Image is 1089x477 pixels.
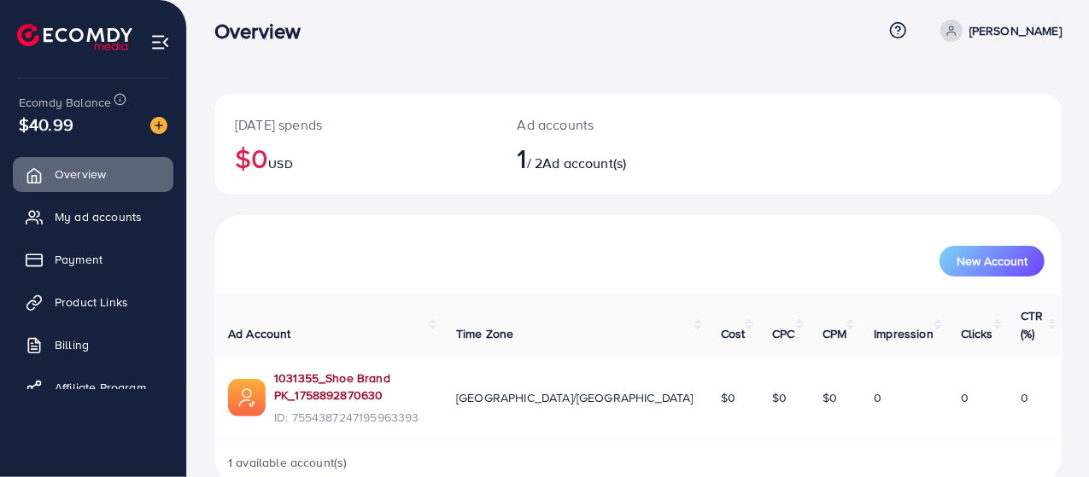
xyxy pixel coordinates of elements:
[518,138,527,177] span: 1
[1016,400,1076,464] iframe: Chat
[13,328,173,362] a: Billing
[55,294,128,311] span: Product Links
[961,325,993,342] span: Clicks
[823,389,837,406] span: $0
[19,94,111,111] span: Ecomdy Balance
[13,200,173,234] a: My ad accounts
[228,325,291,342] span: Ad Account
[228,379,266,416] img: ic-ads-acc.e4c84228.svg
[150,117,167,134] img: image
[13,370,173,404] a: Affiliate Program
[961,389,969,406] span: 0
[55,166,106,183] span: Overview
[55,336,89,353] span: Billing
[934,20,1062,42] a: [PERSON_NAME]
[969,20,1062,41] p: [PERSON_NAME]
[518,142,688,174] h2: / 2
[518,114,688,135] p: Ad accounts
[957,255,1028,267] span: New Account
[721,389,735,406] span: $0
[19,112,73,137] span: $40.99
[1021,307,1043,341] span: CTR (%)
[274,409,429,426] span: ID: 7554387247195963393
[55,251,102,268] span: Payment
[268,155,292,172] span: USD
[456,389,694,406] span: [GEOGRAPHIC_DATA]/[GEOGRAPHIC_DATA]
[228,454,348,471] span: 1 available account(s)
[456,325,513,342] span: Time Zone
[874,389,881,406] span: 0
[274,369,429,404] a: 1031355_Shoe Brand PK_1758892870630
[874,325,934,342] span: Impression
[721,325,746,342] span: Cost
[1021,389,1028,406] span: 0
[214,19,314,44] h3: Overview
[17,24,132,50] img: logo
[13,285,173,319] a: Product Links
[55,208,142,225] span: My ad accounts
[13,242,173,276] a: Payment
[13,157,173,191] a: Overview
[823,325,846,342] span: CPM
[542,154,626,172] span: Ad account(s)
[55,379,146,396] span: Affiliate Program
[772,325,794,342] span: CPC
[940,246,1045,276] button: New Account
[150,32,170,52] img: menu
[235,114,477,135] p: [DATE] spends
[772,389,787,406] span: $0
[235,142,477,174] h2: $0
